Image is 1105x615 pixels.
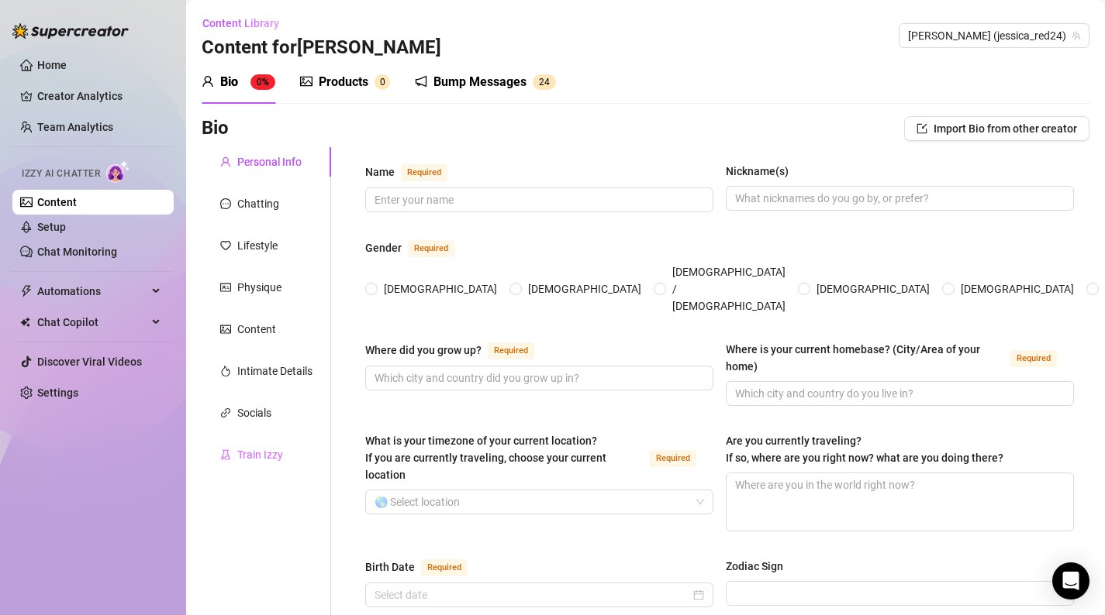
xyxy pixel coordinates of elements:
[433,73,527,91] div: Bump Messages
[365,239,471,257] label: Gender
[726,435,1003,464] span: Are you currently traveling? If so, where are you right now? what are you doing there?
[726,341,1074,375] label: Where is your current homebase? (City/Area of your home)
[237,446,283,463] div: Train Izzy
[735,190,1062,207] input: Nickname(s)
[917,123,927,134] span: import
[533,74,556,90] sup: 24
[37,246,117,258] a: Chat Monitoring
[726,163,789,180] div: Nickname(s)
[908,24,1080,47] span: Jessica (jessica_red24)
[375,74,390,90] sup: 0
[1072,31,1081,40] span: team
[237,237,278,254] div: Lifestyle
[202,11,292,36] button: Content Library
[365,163,464,181] label: Name
[22,167,100,181] span: Izzy AI Chatter
[220,156,231,167] span: user
[220,324,231,335] span: picture
[237,279,281,296] div: Physique
[375,369,701,387] input: Where did you grow up?
[365,435,606,481] span: What is your timezone of your current location? If you are currently traveling, choose your curre...
[365,342,482,359] div: Where did you grow up?
[220,73,238,91] div: Bio
[539,77,544,88] span: 2
[319,73,368,91] div: Products
[522,280,647,297] span: [DEMOGRAPHIC_DATA]
[106,160,130,183] img: AI Chatter
[544,77,550,88] span: 4
[934,122,1077,135] span: Import Bio from other creator
[37,387,78,399] a: Settings
[12,23,129,39] img: logo-BBDzfeDw.svg
[237,362,313,380] div: Intimate Details
[202,75,214,88] span: user
[37,279,147,304] span: Automations
[37,196,77,208] a: Content
[365,558,415,575] div: Birth Date
[300,75,313,88] span: picture
[365,341,551,359] label: Where did you grow up?
[415,75,427,88] span: notification
[220,407,231,418] span: link
[378,280,503,297] span: [DEMOGRAPHIC_DATA]
[202,36,441,60] h3: Content for [PERSON_NAME]
[650,450,696,467] span: Required
[220,282,231,293] span: idcard
[1052,562,1089,600] div: Open Intercom Messenger
[37,310,147,335] span: Chat Copilot
[365,163,395,180] div: Name
[401,164,447,181] span: Required
[726,163,799,180] label: Nickname(s)
[666,263,792,314] span: [DEMOGRAPHIC_DATA] / [DEMOGRAPHIC_DATA]
[408,240,454,257] span: Required
[37,356,142,368] a: Discover Viral Videos
[237,153,302,170] div: Personal Info
[220,240,231,251] span: heart
[365,558,485,576] label: Birth Date
[365,239,402,256] div: Gender
[726,558,783,575] div: Zodiac Sign
[237,321,276,338] div: Content
[37,84,161,108] a: Creator Analytics
[37,59,67,71] a: Home
[220,198,231,209] span: message
[955,280,1080,297] span: [DEMOGRAPHIC_DATA]
[220,366,231,376] span: fire
[37,121,113,133] a: Team Analytics
[237,404,271,421] div: Socials
[237,195,279,212] div: Chatting
[250,74,275,90] sup: 0%
[37,221,66,233] a: Setup
[220,449,231,460] span: experiment
[202,17,279,29] span: Content Library
[726,558,794,575] label: Zodiac Sign
[810,280,936,297] span: [DEMOGRAPHIC_DATA]
[20,285,33,297] span: thunderbolt
[20,317,30,328] img: Chat Copilot
[375,191,701,208] input: Name
[375,586,690,603] input: Birth Date
[726,341,1004,375] div: Where is your current homebase? (City/Area of your home)
[735,385,1062,402] input: Where is your current homebase? (City/Area of your home)
[488,342,534,359] span: Required
[421,559,468,576] span: Required
[904,116,1089,141] button: Import Bio from other creator
[1010,350,1057,367] span: Required
[202,116,229,141] h3: Bio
